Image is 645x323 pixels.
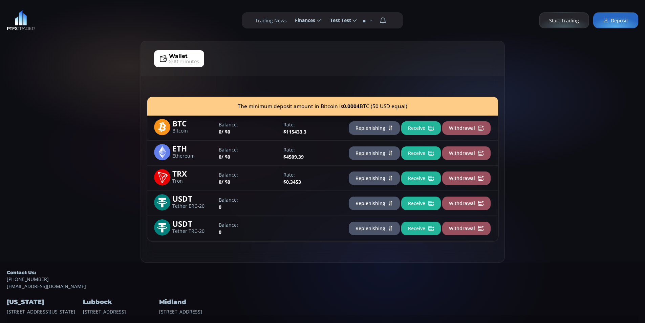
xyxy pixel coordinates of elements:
[215,171,280,185] div: 0
[401,146,441,160] button: Receive
[343,103,360,110] b: 0.0004
[401,121,441,135] button: Receive
[603,17,628,24] span: Deposit
[349,222,400,235] button: Replenishing
[442,146,491,160] button: Withdrawal
[147,97,498,116] div: The minimum deposit amount in Bitcoin is BTC (50 USD equal)
[7,269,638,290] div: [EMAIL_ADDRESS][DOMAIN_NAME]
[172,179,214,183] span: Tron
[280,171,345,185] div: $0.3453
[221,154,230,160] span: / $0
[442,121,491,135] button: Withdrawal
[7,297,81,308] h4: [US_STATE]
[349,121,400,135] button: Replenishing
[172,169,214,177] span: TRX
[219,221,277,228] label: Balance:
[442,197,491,210] button: Withdrawal
[172,229,214,234] span: Tether TRC-20
[401,171,441,185] button: Receive
[169,52,188,60] span: Wallet
[593,13,638,28] a: Deposit
[172,144,214,152] span: ETH
[221,128,230,135] span: / $0
[219,146,277,153] label: Balance:
[349,171,400,185] button: Replenishing
[7,276,638,283] a: [PHONE_NUMBER]
[283,121,341,128] label: Rate:
[442,171,491,185] button: Withdrawal
[280,146,345,160] div: $4509.39
[401,197,441,210] button: Receive
[283,146,341,153] label: Rate:
[283,171,341,178] label: Rate:
[159,290,234,315] div: [STREET_ADDRESS]
[219,196,277,203] label: Balance:
[255,17,287,24] label: Trading News
[442,222,491,235] button: Withdrawal
[215,221,280,236] div: 0
[172,119,214,127] span: BTC
[280,121,345,135] div: $115433.3
[172,219,214,227] span: USDT
[154,50,204,67] a: Wallet5-10 minutes
[172,154,214,158] span: Ethereum
[159,297,234,308] h4: Midland
[172,129,214,133] span: Bitcoin
[172,194,214,202] span: USDT
[219,171,277,178] label: Balance:
[401,222,441,235] button: Receive
[290,14,315,27] span: Finances
[539,13,589,28] a: Start Trading
[83,297,157,308] h4: Lubbock
[215,196,280,210] div: 0
[549,17,579,24] span: Start Trading
[172,204,214,208] span: Tether ERC-20
[325,14,351,27] span: Test Test
[349,197,400,210] button: Replenishing
[7,290,81,315] div: [STREET_ADDRESS][US_STATE]
[349,146,400,160] button: Replenishing
[169,58,199,65] span: 5-10 minutes
[7,10,35,31] img: LOGO
[215,121,280,135] div: 0
[219,121,277,128] label: Balance:
[7,269,638,276] h5: Contact Us:
[83,290,157,315] div: [STREET_ADDRESS]
[215,146,280,160] div: 0
[221,179,230,185] span: / $0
